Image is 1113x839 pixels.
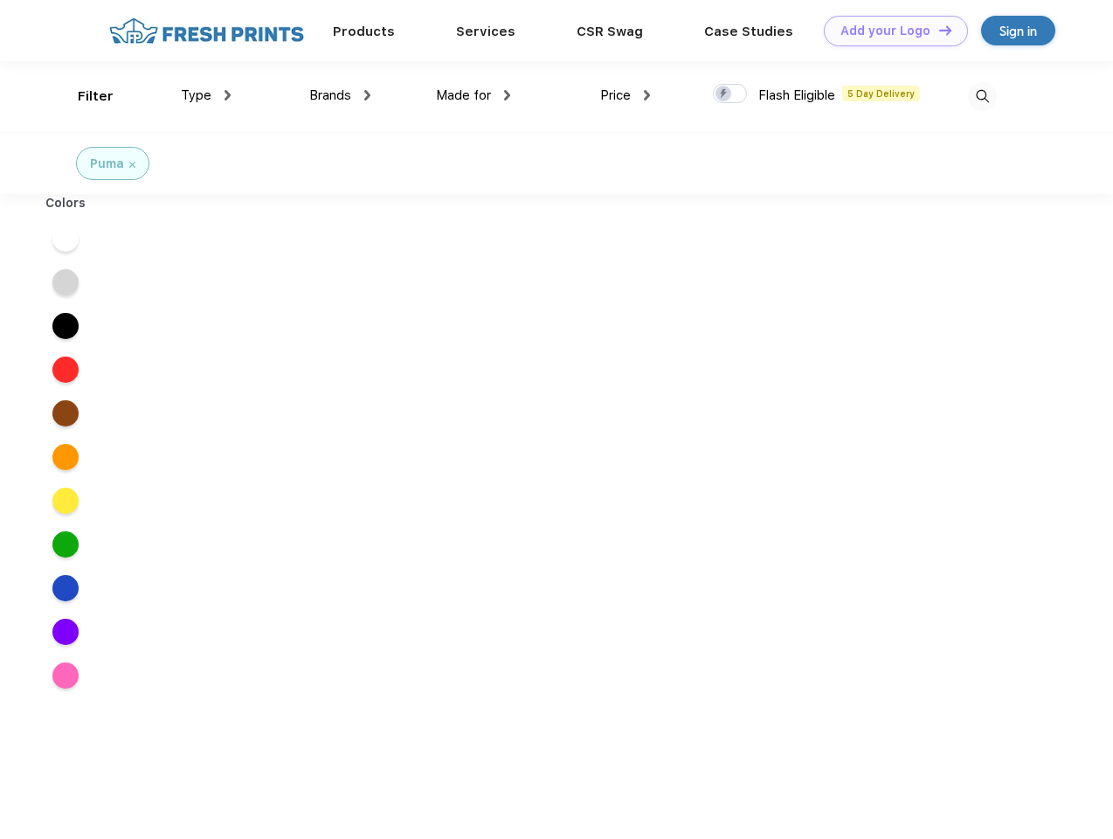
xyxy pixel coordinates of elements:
[644,90,650,101] img: dropdown.png
[981,16,1055,45] a: Sign in
[456,24,515,39] a: Services
[968,82,997,111] img: desktop_search.svg
[364,90,370,101] img: dropdown.png
[577,24,643,39] a: CSR Swag
[840,24,930,38] div: Add your Logo
[32,194,100,212] div: Colors
[225,90,231,101] img: dropdown.png
[129,162,135,168] img: filter_cancel.svg
[600,87,631,103] span: Price
[999,21,1037,41] div: Sign in
[309,87,351,103] span: Brands
[90,155,124,173] div: Puma
[842,86,920,101] span: 5 Day Delivery
[181,87,211,103] span: Type
[939,25,951,35] img: DT
[436,87,491,103] span: Made for
[78,87,114,107] div: Filter
[333,24,395,39] a: Products
[504,90,510,101] img: dropdown.png
[104,16,309,46] img: fo%20logo%202.webp
[758,87,835,103] span: Flash Eligible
